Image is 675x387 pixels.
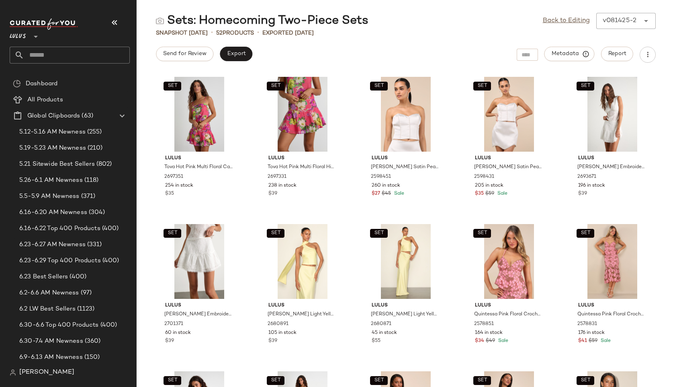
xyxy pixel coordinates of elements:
[374,231,384,236] span: SET
[372,155,440,162] span: Lulus
[578,338,587,345] span: $41
[164,173,183,181] span: 2697351
[475,329,503,337] span: 164 in stock
[100,224,119,233] span: (400)
[577,164,646,171] span: [PERSON_NAME] Embroidered Tie-Back Tank Top
[87,208,105,217] span: (304)
[371,311,439,318] span: [PERSON_NAME] Light Yellow Satin High-Rise Maxi Skirt
[83,176,99,185] span: (118)
[572,77,653,152] img: 2693671_01_hero_2025-07-24.jpg
[577,376,594,385] button: SET
[156,29,208,37] span: Snapshot [DATE]
[26,79,57,89] span: Dashboard
[216,29,254,37] div: Products
[475,182,503,189] span: 205 in stock
[86,240,102,249] span: (331)
[474,321,494,328] span: 2578851
[165,338,174,345] span: $39
[589,338,597,345] span: $59
[257,28,259,38] span: •
[19,144,86,153] span: 5.19-5.23 AM Newness
[86,144,103,153] span: (210)
[211,28,213,38] span: •
[371,173,391,181] span: 2598451
[473,376,491,385] button: SET
[19,337,83,346] span: 6.30-7.4 AM Newness
[19,305,76,314] span: 6.2 LW Best Sellers
[164,311,233,318] span: [PERSON_NAME] Embroidered Mini Skirt
[473,82,491,91] button: SET
[268,164,336,171] span: Tova Hot Pink Multi Floral High-Rise Mini Skirt
[19,353,83,362] span: 6.9-6.13 AM Newness
[268,302,337,309] span: Lulus
[262,77,343,152] img: 2697331_03_back_2025-07-21.jpg
[79,288,92,298] span: (97)
[19,272,68,282] span: 6.23 Best Sellers
[167,231,177,236] span: SET
[580,83,590,89] span: SET
[365,224,446,299] img: 2680871_02_fullbody_2025-06-27.jpg
[80,111,93,121] span: (63)
[262,224,343,299] img: 2680891_02_front_2025-06-27.jpg
[80,192,96,201] span: (371)
[371,321,391,328] span: 2680871
[370,229,388,238] button: SET
[216,30,223,36] span: 52
[165,302,233,309] span: Lulus
[268,182,297,189] span: 238 in stock
[270,378,280,383] span: SET
[372,182,400,189] span: 260 in stock
[577,173,596,181] span: 2693671
[578,302,646,309] span: Lulus
[382,190,391,198] span: $45
[19,321,99,330] span: 6.30-6.6 Top 400 Products
[473,229,491,238] button: SET
[19,176,83,185] span: 5.26-6.1 AM Newness
[577,229,594,238] button: SET
[19,256,101,266] span: 6.23-6.29 Top 400 Products
[19,368,74,377] span: [PERSON_NAME]
[164,82,181,91] button: SET
[474,164,542,171] span: [PERSON_NAME] Satin Pearl Mini Skirt
[156,13,368,29] div: Sets: Homecoming Two-Piece Sets
[27,111,80,121] span: Global Clipboards
[370,82,388,91] button: SET
[543,16,590,26] a: Back to Editing
[83,353,100,362] span: (150)
[262,29,314,37] p: Exported [DATE]
[270,83,280,89] span: SET
[578,155,646,162] span: Lulus
[156,17,164,25] img: svg%3e
[474,311,542,318] span: Quintessa Pink Floral Crochet Lace Backless Halter Top
[19,160,95,169] span: 5.21 Sitewide Best Sellers
[267,229,284,238] button: SET
[19,128,86,137] span: 5.12-5.16 AM Newness
[577,82,594,91] button: SET
[477,231,487,236] span: SET
[468,224,550,299] img: 12647601_2578851.jpg
[159,224,240,299] img: 2701371_03_back_2025-07-24.jpg
[10,27,26,42] span: Lulus
[99,321,117,330] span: (400)
[475,338,484,345] span: $34
[165,190,174,198] span: $35
[577,311,646,318] span: Quintessa Pink Floral Crochet Lace Tiered Midi Skirt
[374,83,384,89] span: SET
[371,164,439,171] span: [PERSON_NAME] Satin Pearl Strapless Crop Top
[268,338,277,345] span: $39
[220,47,252,61] button: Export
[468,77,550,152] img: 12698341_2598431.jpg
[496,191,507,196] span: Sale
[603,16,636,26] div: v081425-2
[477,378,487,383] span: SET
[601,47,633,61] button: Report
[475,190,484,198] span: $35
[267,82,284,91] button: SET
[165,329,191,337] span: 60 in stock
[393,191,404,196] span: Sale
[372,302,440,309] span: Lulus
[19,208,87,217] span: 6.16-6.20 AM Newness
[101,256,119,266] span: (400)
[68,272,86,282] span: (400)
[372,190,380,198] span: $27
